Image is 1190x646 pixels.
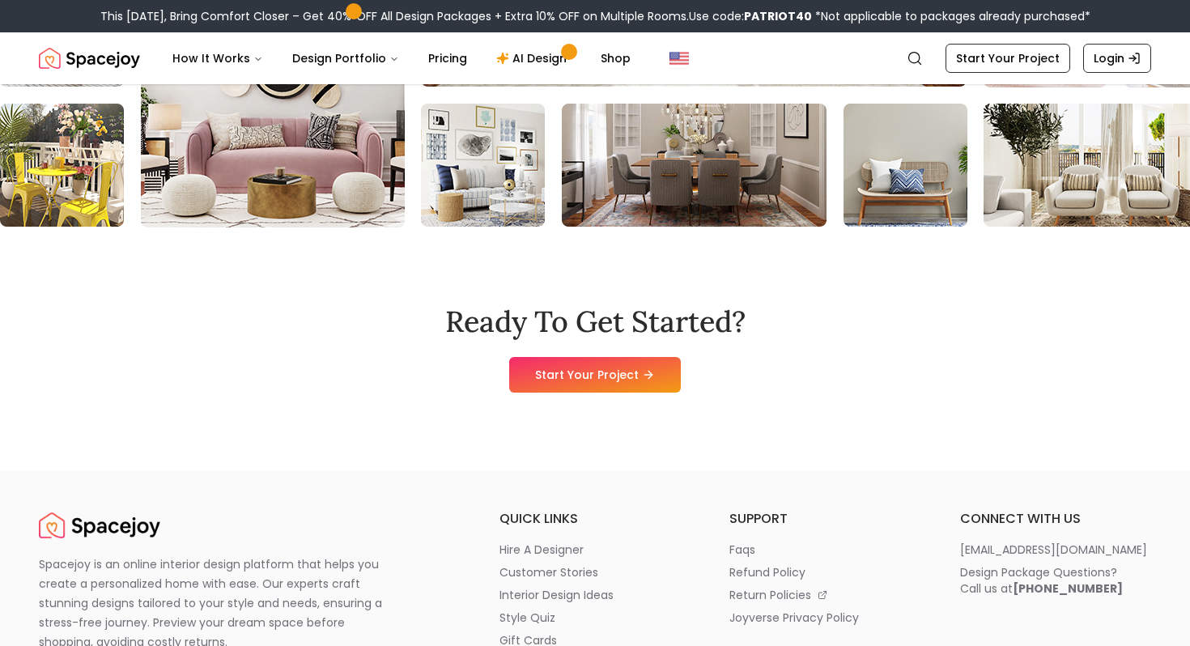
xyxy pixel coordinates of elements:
[483,42,584,74] a: AI Design
[960,509,1151,529] h6: connect with us
[729,610,859,626] p: joyverse privacy policy
[499,564,598,580] p: customer stories
[39,32,1151,84] nav: Global
[729,564,920,580] a: refund policy
[960,564,1123,597] div: Design Package Questions? Call us at
[729,564,805,580] p: refund policy
[100,8,1090,24] div: This [DATE], Bring Comfort Closer – Get 40% OFF All Design Packages + Extra 10% OFF on Multiple R...
[279,42,412,74] button: Design Portfolio
[159,42,644,74] nav: Main
[729,587,811,603] p: return policies
[729,587,920,603] a: return policies
[499,564,691,580] a: customer stories
[588,42,644,74] a: Shop
[499,542,584,558] p: hire a designer
[39,42,140,74] a: Spacejoy
[729,542,755,558] p: faqs
[960,542,1151,558] a: [EMAIL_ADDRESS][DOMAIN_NAME]
[960,564,1151,597] a: Design Package Questions?Call us at[PHONE_NUMBER]
[415,42,480,74] a: Pricing
[499,509,691,529] h6: quick links
[39,509,160,542] img: Spacejoy Logo
[39,42,140,74] img: Spacejoy Logo
[669,49,689,68] img: United States
[946,44,1070,73] a: Start Your Project
[729,509,920,529] h6: support
[812,8,1090,24] span: *Not applicable to packages already purchased*
[1083,44,1151,73] a: Login
[499,587,691,603] a: interior design ideas
[499,610,691,626] a: style quiz
[744,8,812,24] b: PATRIOT40
[39,509,160,542] a: Spacejoy
[509,357,681,393] a: Start Your Project
[445,305,746,338] h2: Ready To Get Started?
[1013,580,1123,597] b: [PHONE_NUMBER]
[499,587,614,603] p: interior design ideas
[499,542,691,558] a: hire a designer
[689,8,812,24] span: Use code:
[499,610,555,626] p: style quiz
[729,610,920,626] a: joyverse privacy policy
[729,542,920,558] a: faqs
[159,42,276,74] button: How It Works
[960,542,1147,558] p: [EMAIL_ADDRESS][DOMAIN_NAME]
